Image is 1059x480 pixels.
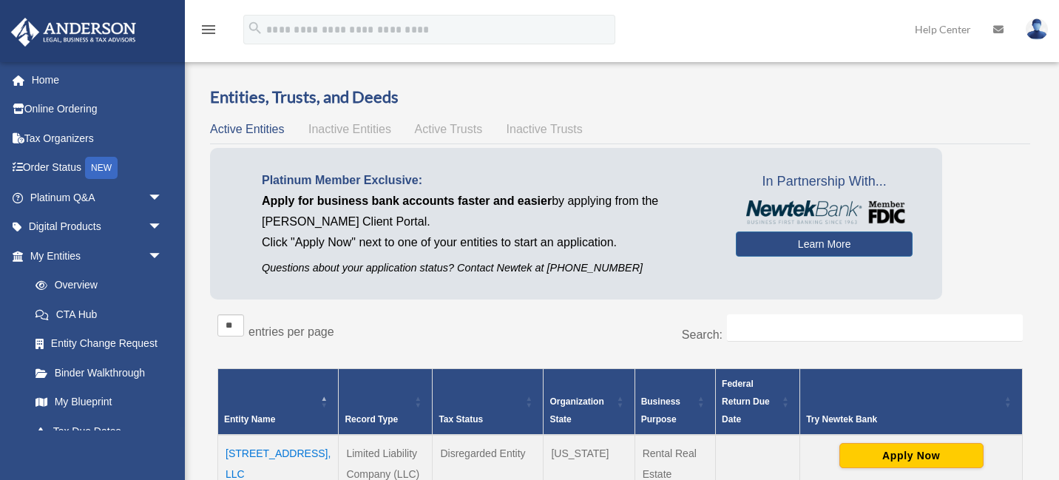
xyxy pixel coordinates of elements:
[224,414,275,425] span: Entity Name
[21,358,177,388] a: Binder Walkthrough
[736,170,913,194] span: In Partnership With...
[722,379,770,425] span: Federal Return Due Date
[85,157,118,179] div: NEW
[210,86,1030,109] h3: Entities, Trusts, and Deeds
[262,232,714,253] p: Click "Apply Now" next to one of your entities to start an application.
[1026,18,1048,40] img: User Pic
[716,369,800,436] th: Federal Return Due Date: Activate to sort
[549,396,603,425] span: Organization State
[736,231,913,257] a: Learn More
[10,95,185,124] a: Online Ordering
[345,414,398,425] span: Record Type
[148,241,177,271] span: arrow_drop_down
[7,18,141,47] img: Anderson Advisors Platinum Portal
[339,369,433,436] th: Record Type: Activate to sort
[247,20,263,36] i: search
[210,123,284,135] span: Active Entities
[21,388,177,417] a: My Blueprint
[218,369,339,436] th: Entity Name: Activate to invert sorting
[148,212,177,243] span: arrow_drop_down
[433,369,544,436] th: Tax Status: Activate to sort
[262,191,714,232] p: by applying from the [PERSON_NAME] Client Portal.
[262,195,552,207] span: Apply for business bank accounts faster and easier
[200,21,217,38] i: menu
[21,300,177,329] a: CTA Hub
[800,369,1023,436] th: Try Newtek Bank : Activate to sort
[148,183,177,213] span: arrow_drop_down
[743,200,905,224] img: NewtekBankLogoSM.png
[806,410,1000,428] div: Try Newtek Bank
[262,259,714,277] p: Questions about your application status? Contact Newtek at [PHONE_NUMBER]
[507,123,583,135] span: Inactive Trusts
[10,124,185,153] a: Tax Organizers
[21,416,177,446] a: Tax Due Dates
[10,183,185,212] a: Platinum Q&Aarrow_drop_down
[682,328,723,341] label: Search:
[439,414,483,425] span: Tax Status
[248,325,334,338] label: entries per page
[839,443,984,468] button: Apply Now
[21,271,170,300] a: Overview
[200,26,217,38] a: menu
[635,369,715,436] th: Business Purpose: Activate to sort
[21,329,177,359] a: Entity Change Request
[544,369,635,436] th: Organization State: Activate to sort
[10,241,177,271] a: My Entitiesarrow_drop_down
[10,65,185,95] a: Home
[10,212,185,242] a: Digital Productsarrow_drop_down
[10,153,185,183] a: Order StatusNEW
[415,123,483,135] span: Active Trusts
[308,123,391,135] span: Inactive Entities
[262,170,714,191] p: Platinum Member Exclusive:
[641,396,680,425] span: Business Purpose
